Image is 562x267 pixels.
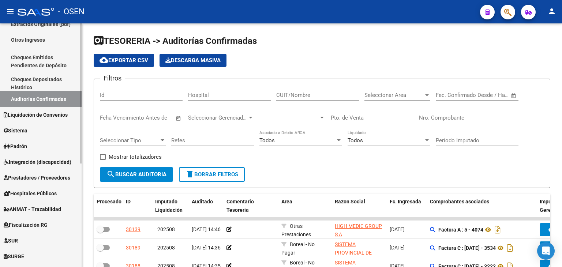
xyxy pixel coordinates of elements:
span: 202508 [157,226,175,232]
span: Sistema [4,127,27,135]
div: Open Intercom Messenger [537,242,555,260]
datatable-header-cell: Comprobantes asociados [427,194,537,218]
button: Exportar CSV [94,54,154,67]
span: SURGE [4,252,24,260]
span: [DATE] 14:36 [192,245,221,251]
div: 30189 [126,244,140,252]
button: Open calendar [510,91,518,100]
strong: Factura C : [DATE] - 3534 [438,245,496,251]
datatable-header-cell: Fc. Ingresada [387,194,427,218]
span: SUR [4,237,18,245]
span: Todos [259,137,275,144]
span: [DATE] [390,226,405,232]
mat-icon: search [106,170,115,178]
datatable-header-cell: Procesado [94,194,123,218]
input: End date [466,92,502,98]
span: SISTEMA PROVINCIAL DE SALUD [335,241,372,264]
span: - OSEN [58,4,85,20]
mat-icon: menu [6,7,15,16]
datatable-header-cell: Auditado [189,194,224,218]
datatable-header-cell: Razon Social [332,194,387,218]
span: Buscar Auditoria [106,171,166,178]
div: - 30691822849 [335,240,384,256]
div: 30139 [126,225,140,234]
button: Buscar Auditoria [100,167,173,182]
i: Descargar documento [505,242,515,254]
span: Boreal - No Pagar [281,241,315,256]
datatable-header-cell: Imputado Liquidación [152,194,189,218]
mat-icon: person [547,7,556,16]
span: Auditado [192,199,213,204]
button: Borrar Filtros [179,167,245,182]
button: Open calendar [175,114,183,123]
span: 202508 [157,245,175,251]
span: Seleccionar Gerenciador [188,114,247,121]
span: Descarga Masiva [165,57,221,64]
strong: Factura A : 5 - 4074 [438,227,483,233]
span: Area [281,199,292,204]
span: Seleccionar Tipo [100,137,159,144]
span: [DATE] 14:46 [192,226,221,232]
span: Comprobantes asociados [430,199,489,204]
span: Todos [348,137,363,144]
app-download-masive: Descarga masiva de comprobantes (adjuntos) [160,54,226,67]
span: Hospitales Públicos [4,189,57,198]
div: - 33700579919 [335,222,384,237]
span: Fiscalización RG [4,221,48,229]
span: ANMAT - Trazabilidad [4,205,61,213]
span: Otras Prestaciones [281,223,311,237]
span: Borrar Filtros [186,171,238,178]
span: Liquidación de Convenios [4,111,68,119]
button: Descarga Masiva [160,54,226,67]
mat-icon: cloud_download [100,56,108,64]
h3: Filtros [100,73,125,83]
span: HIGH MEDIC GROUP S A [335,223,382,237]
input: Start date [436,92,460,98]
datatable-header-cell: ID [123,194,152,218]
mat-icon: delete [186,170,194,178]
span: [DATE] [390,245,405,251]
span: TESORERIA -> Auditorías Confirmadas [94,36,257,46]
span: Seleccionar Area [364,92,424,98]
span: Fc. Ingresada [390,199,421,204]
span: Procesado [97,199,121,204]
span: Comentario Tesoreria [226,199,254,213]
span: Imputado Liquidación [155,199,183,213]
span: Mostrar totalizadores [109,153,162,161]
span: Prestadores / Proveedores [4,174,70,182]
span: Razon Social [335,199,365,204]
datatable-header-cell: Comentario Tesoreria [224,194,278,218]
span: Exportar CSV [100,57,148,64]
span: Padrón [4,142,27,150]
span: Integración (discapacidad) [4,158,71,166]
datatable-header-cell: Area [278,194,326,218]
i: Descargar documento [493,224,502,236]
span: ID [126,199,131,204]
